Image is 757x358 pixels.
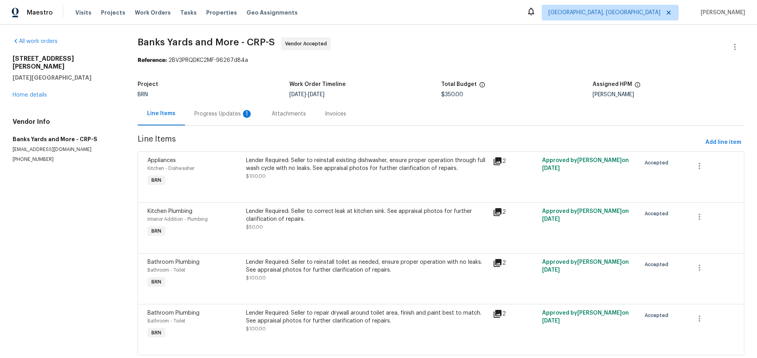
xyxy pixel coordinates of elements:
[13,39,58,44] a: All work orders
[246,157,488,172] div: Lender Required: Seller to reinstall existing dishwasher, ensure proper operation through full wa...
[147,319,185,323] span: Bathroom - Toilet
[138,56,744,64] div: 2BV3PRQDKC2MF-96267d84a
[289,82,346,87] h5: Work Order Timeline
[147,310,200,316] span: Bathroom Plumbing
[542,158,629,171] span: Approved by [PERSON_NAME] on
[13,55,119,71] h2: [STREET_ADDRESS][PERSON_NAME]
[246,276,266,280] span: $100.00
[542,310,629,324] span: Approved by [PERSON_NAME] on
[147,158,176,163] span: Appliances
[645,311,671,319] span: Accepted
[308,92,324,97] span: [DATE]
[645,261,671,268] span: Accepted
[441,82,477,87] h5: Total Budget
[493,258,537,268] div: 2
[243,110,251,118] div: 1
[645,159,671,167] span: Accepted
[697,9,745,17] span: [PERSON_NAME]
[542,318,560,324] span: [DATE]
[138,58,167,63] b: Reference:
[493,309,537,319] div: 2
[147,217,208,222] span: Interior Addition - Plumbing
[180,10,197,15] span: Tasks
[147,268,185,272] span: Bathroom - Toilet
[285,40,330,48] span: Vendor Accepted
[289,92,324,97] span: -
[272,110,306,118] div: Attachments
[542,209,629,222] span: Approved by [PERSON_NAME] on
[289,92,306,97] span: [DATE]
[101,9,125,17] span: Projects
[147,209,192,214] span: Kitchen Plumbing
[542,216,560,222] span: [DATE]
[13,118,119,126] h4: Vendor Info
[493,157,537,166] div: 2
[246,258,488,274] div: Lender Required: Seller to reinstall toilet as needed, ensure proper operation with no leaks. See...
[148,176,164,184] span: BRN
[246,174,266,179] span: $100.00
[147,166,194,171] span: Kitchen - Dishwasher
[645,210,671,218] span: Accepted
[138,92,148,97] span: BRN
[593,82,632,87] h5: Assigned HPM
[542,267,560,273] span: [DATE]
[138,135,702,150] span: Line Items
[705,138,741,147] span: Add line item
[13,146,119,153] p: [EMAIL_ADDRESS][DOMAIN_NAME]
[246,207,488,223] div: Lender Required: Seller to correct leak at kitchen sink. See appraisal photos for further clarifi...
[135,9,171,17] span: Work Orders
[246,326,266,331] span: $100.00
[13,135,119,143] h5: Banks Yards and More - CRP-S
[246,225,263,229] span: $50.00
[206,9,237,17] span: Properties
[325,110,346,118] div: Invoices
[148,227,164,235] span: BRN
[13,92,47,98] a: Home details
[634,82,641,92] span: The hpm assigned to this work order.
[246,309,488,325] div: Lender Required: Seller to repair drywall around toilet area, finish and paint best to match. See...
[148,278,164,286] span: BRN
[138,37,275,47] span: Banks Yards and More - CRP-S
[246,9,298,17] span: Geo Assignments
[702,135,744,150] button: Add line item
[147,259,200,265] span: Bathroom Plumbing
[441,92,463,97] span: $350.00
[148,329,164,337] span: BRN
[147,110,175,117] div: Line Items
[194,110,253,118] div: Progress Updates
[27,9,53,17] span: Maestro
[479,82,485,92] span: The total cost of line items that have been proposed by Opendoor. This sum includes line items th...
[138,82,158,87] h5: Project
[13,156,119,163] p: [PHONE_NUMBER]
[593,92,744,97] div: [PERSON_NAME]
[75,9,91,17] span: Visits
[542,259,629,273] span: Approved by [PERSON_NAME] on
[493,207,537,217] div: 2
[13,74,119,82] h5: [DATE][GEOGRAPHIC_DATA]
[548,9,660,17] span: [GEOGRAPHIC_DATA], [GEOGRAPHIC_DATA]
[542,166,560,171] span: [DATE]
